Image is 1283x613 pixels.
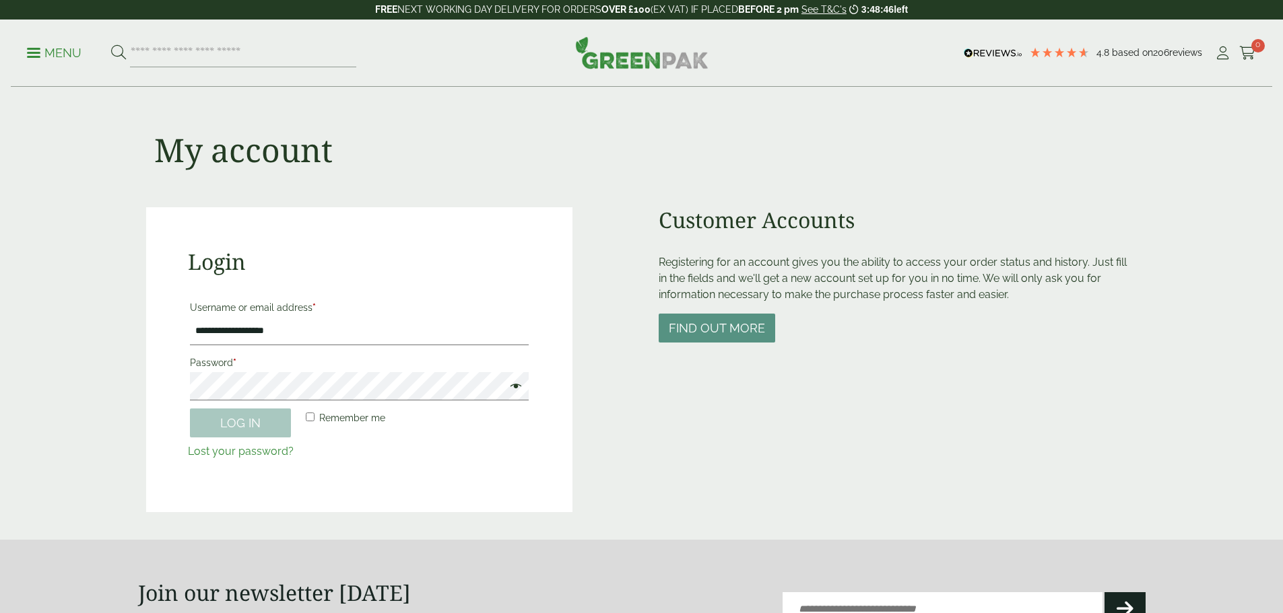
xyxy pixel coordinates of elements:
i: My Account [1214,46,1231,60]
img: REVIEWS.io [964,48,1022,58]
span: reviews [1169,47,1202,58]
img: GreenPak Supplies [575,36,709,69]
h2: Customer Accounts [659,207,1138,233]
span: Remember me [319,412,385,423]
input: Remember me [306,412,315,421]
h1: My account [154,131,333,170]
span: left [894,4,908,15]
a: Lost your password? [188,445,294,458]
label: Password [190,353,529,372]
span: 4.8 [1096,47,1112,58]
h2: Login [188,249,531,275]
span: 3:48:46 [861,4,894,15]
a: Find out more [659,322,775,335]
label: Username or email address [190,298,529,317]
a: Menu [27,45,81,59]
strong: BEFORE 2 pm [738,4,799,15]
div: 4.79 Stars [1029,46,1090,59]
a: 0 [1239,43,1256,63]
strong: Join our newsletter [DATE] [138,578,411,607]
span: 206 [1153,47,1169,58]
a: See T&C's [801,4,847,15]
span: Based on [1112,47,1153,58]
button: Find out more [659,314,775,342]
i: Cart [1239,46,1256,60]
p: Menu [27,45,81,61]
p: Registering for an account gives you the ability to access your order status and history. Just fi... [659,254,1138,303]
strong: OVER £100 [601,4,651,15]
span: 0 [1251,39,1265,52]
button: Log in [190,408,291,437]
strong: FREE [375,4,397,15]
